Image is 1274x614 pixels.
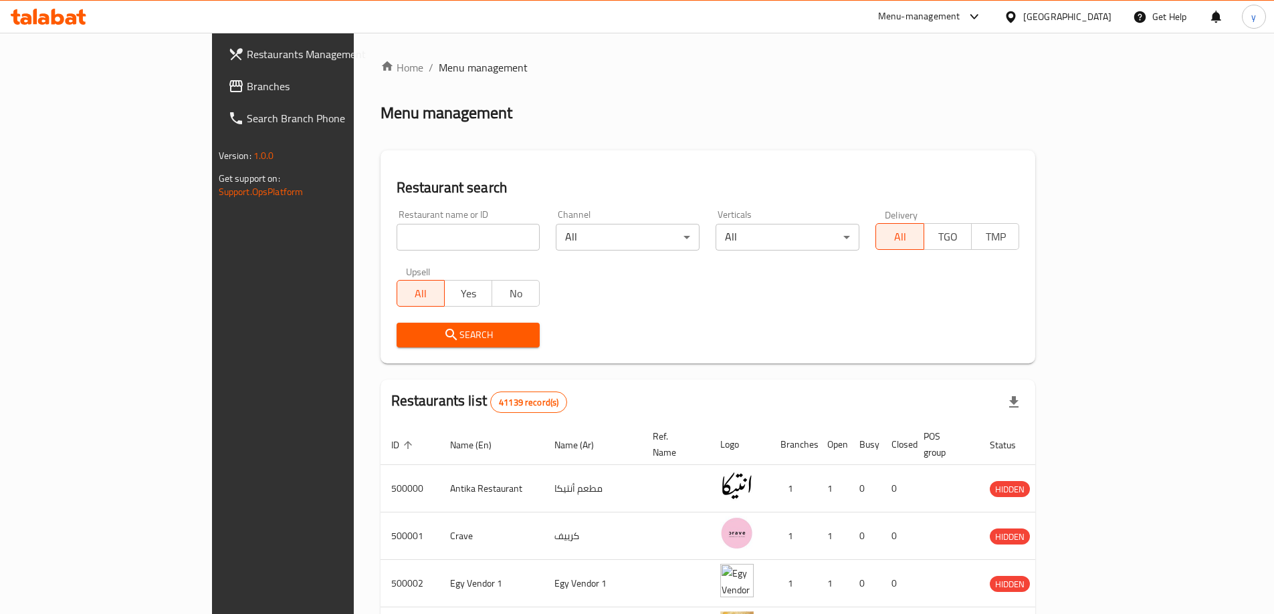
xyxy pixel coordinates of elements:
img: Antika Restaurant [720,469,754,502]
div: HIDDEN [990,576,1030,592]
li: / [429,59,433,75]
td: 0 [849,465,881,512]
button: All [875,223,924,250]
img: Crave [720,516,754,550]
span: Version: [219,147,251,164]
div: All [716,224,859,251]
span: TGO [930,227,966,247]
img: Egy Vendor 1 [720,564,754,597]
span: Yes [450,284,487,303]
td: 0 [881,512,913,560]
button: Yes [444,280,492,307]
td: 0 [849,560,881,607]
div: Menu-management [878,9,960,25]
td: 0 [849,512,881,560]
button: TMP [971,223,1019,250]
td: 1 [817,560,849,607]
td: Egy Vendor 1 [439,560,544,607]
span: Status [990,437,1033,453]
a: Support.OpsPlatform [219,183,304,200]
div: HIDDEN [990,528,1030,545]
th: Branches [770,424,817,465]
th: Logo [710,424,770,465]
a: Restaurants Management [217,38,425,70]
nav: breadcrumb [381,59,1036,75]
a: Search Branch Phone [217,102,425,134]
button: Search [397,323,540,347]
label: Delivery [885,210,918,219]
span: All [881,227,918,247]
h2: Menu management [381,102,512,124]
span: ID [391,437,417,453]
td: 1 [817,512,849,560]
td: Crave [439,512,544,560]
span: All [403,284,439,303]
span: No [498,284,534,303]
td: 1 [770,465,817,512]
span: Search Branch Phone [247,110,414,126]
span: Menu management [439,59,528,75]
div: Total records count [490,392,567,413]
label: Upsell [406,267,431,276]
td: 0 [881,560,913,607]
span: Name (En) [450,437,509,453]
button: No [492,280,540,307]
div: Export file [998,386,1030,418]
td: 1 [770,512,817,560]
span: Search [407,327,530,343]
td: مطعم أنتيكا [544,465,642,512]
th: Open [817,424,849,465]
td: Egy Vendor 1 [544,560,642,607]
span: Restaurants Management [247,46,414,62]
td: كرييف [544,512,642,560]
a: Branches [217,70,425,102]
span: Get support on: [219,170,280,187]
td: 1 [770,560,817,607]
td: 0 [881,465,913,512]
span: POS group [924,428,963,460]
span: HIDDEN [990,482,1030,497]
span: 41139 record(s) [491,396,566,409]
span: Ref. Name [653,428,694,460]
button: TGO [924,223,972,250]
td: Antika Restaurant [439,465,544,512]
h2: Restaurant search [397,178,1020,198]
td: 1 [817,465,849,512]
span: Branches [247,78,414,94]
span: y [1251,9,1256,24]
input: Search for restaurant name or ID.. [397,224,540,251]
span: 1.0.0 [253,147,274,164]
button: All [397,280,445,307]
div: HIDDEN [990,481,1030,497]
div: [GEOGRAPHIC_DATA] [1023,9,1111,24]
span: HIDDEN [990,529,1030,545]
th: Closed [881,424,913,465]
th: Busy [849,424,881,465]
span: TMP [977,227,1014,247]
span: HIDDEN [990,577,1030,592]
div: All [556,224,700,251]
span: Name (Ar) [554,437,611,453]
h2: Restaurants list [391,391,568,413]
